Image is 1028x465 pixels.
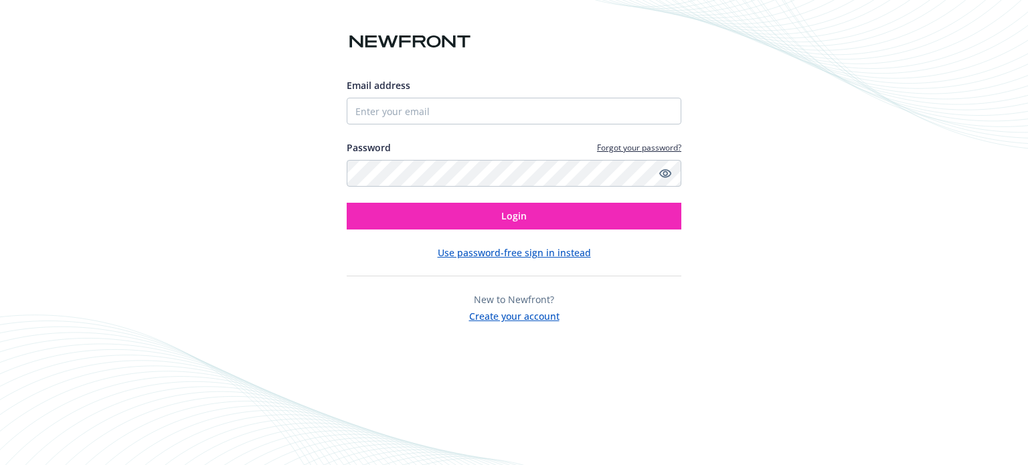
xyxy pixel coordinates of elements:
span: Login [501,209,527,222]
label: Password [347,141,391,155]
button: Create your account [469,306,560,323]
a: Show password [657,165,673,181]
img: Newfront logo [347,30,473,54]
button: Login [347,203,681,229]
span: Email address [347,79,410,92]
button: Use password-free sign in instead [438,246,591,260]
input: Enter your password [347,160,681,187]
input: Enter your email [347,98,681,124]
a: Forgot your password? [597,142,681,153]
span: New to Newfront? [474,293,554,306]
